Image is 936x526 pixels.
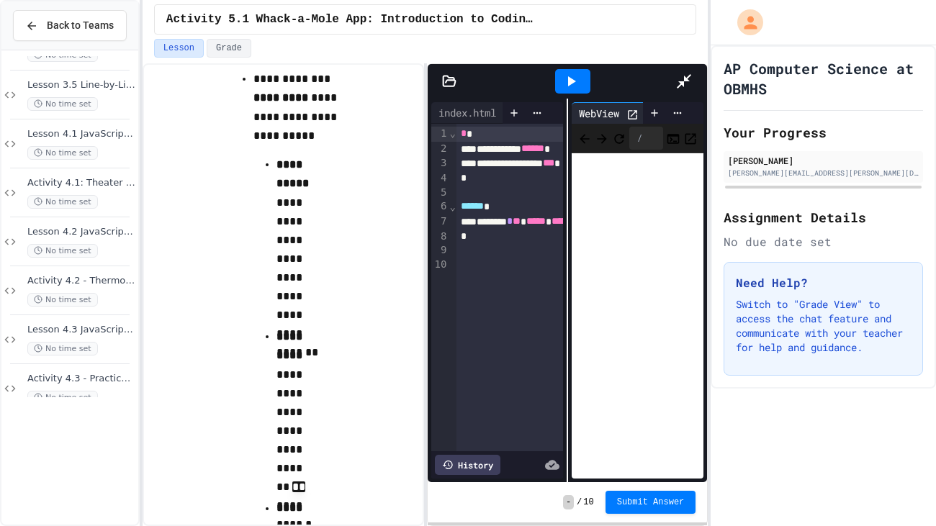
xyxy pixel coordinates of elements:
[27,244,98,258] span: No time set
[612,130,626,147] button: Refresh
[724,207,923,227] h2: Assignment Details
[27,177,135,189] span: Activity 4.1: Theater Admission App
[435,455,500,475] div: History
[449,201,456,212] span: Fold line
[27,293,98,307] span: No time set
[431,142,449,157] div: 2
[431,171,449,186] div: 4
[27,146,98,160] span: No time set
[13,10,127,41] button: Back to Teams
[431,105,503,120] div: index.html
[606,491,696,514] button: Submit Answer
[47,18,114,33] span: Back to Teams
[595,129,609,147] span: Forward
[431,156,449,171] div: 3
[27,79,135,91] span: Lesson 3.5 Line-by-Line Explanation of Animation Virtual Aquarium
[583,496,593,508] span: 10
[572,106,626,121] div: WebView
[577,496,582,508] span: /
[728,168,919,178] div: [PERSON_NAME][EMAIL_ADDRESS][PERSON_NAME][DOMAIN_NAME]
[724,233,923,250] div: No due date set
[431,258,449,272] div: 10
[563,495,574,509] span: -
[166,11,535,28] span: Activity 5.1 Whack-a-Mole App: Introduction to Coding a Complete Create Performance Task
[736,297,911,355] p: Switch to "Grade View" to access the chat feature and communicate with your teacher for help and ...
[572,102,664,124] div: WebView
[27,324,135,336] span: Lesson 4.3 JavaScript Errors
[572,153,703,479] iframe: Web Preview
[27,97,98,111] span: No time set
[724,58,923,99] h1: AP Computer Science at OBMHS
[27,391,98,404] span: No time set
[27,226,135,238] span: Lesson 4.2 JavaScript Loops (Iteration)
[27,275,135,287] span: Activity 4.2 - Thermostat App Create Variables and Conditionals
[154,39,204,58] button: Lesson
[431,186,449,200] div: 5
[431,230,449,244] div: 8
[728,154,919,167] div: [PERSON_NAME]
[27,373,135,385] span: Activity 4.3 - Practice: Kitty App
[27,342,98,355] span: No time set
[629,127,663,150] div: /
[617,496,685,508] span: Submit Answer
[724,122,923,142] h2: Your Progress
[207,39,251,58] button: Grade
[431,214,449,230] div: 7
[27,195,98,209] span: No time set
[736,274,911,291] h3: Need Help?
[666,130,680,147] button: Console
[722,6,767,39] div: My Account
[431,243,449,258] div: 9
[449,127,456,139] span: Fold line
[683,130,698,147] button: Open in new tab
[431,102,521,124] div: index.html
[577,129,592,147] span: Back
[27,128,135,140] span: Lesson 4.1 JavaScript Conditional Statements
[431,127,449,142] div: 1
[431,199,449,214] div: 6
